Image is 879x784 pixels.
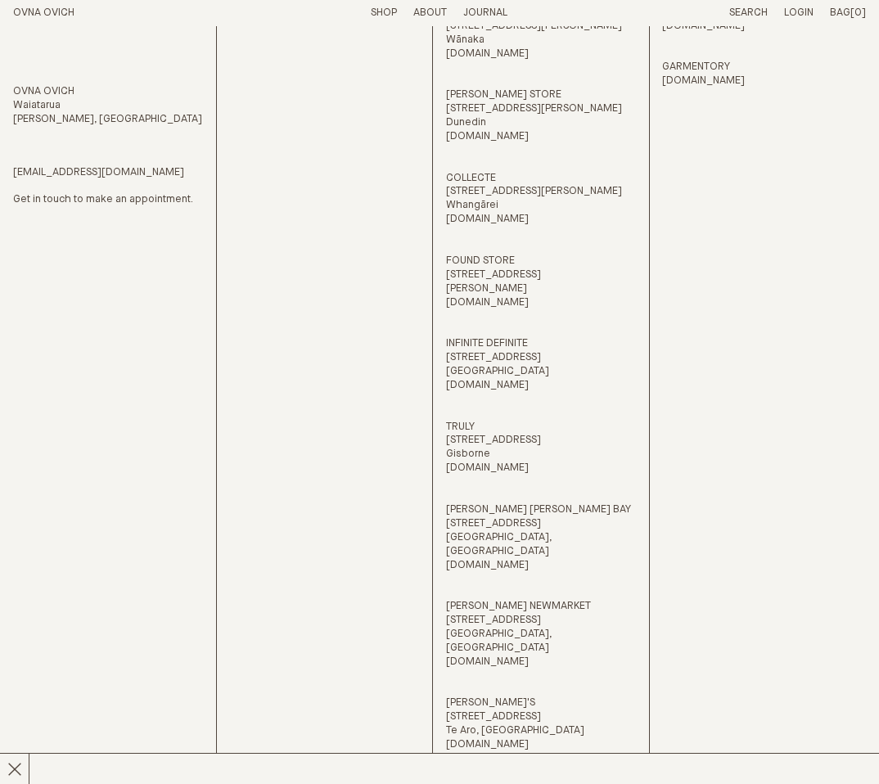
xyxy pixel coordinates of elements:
[446,572,636,669] p: [PERSON_NAME] NEWMARKET [STREET_ADDRESS] [GEOGRAPHIC_DATA], [GEOGRAPHIC_DATA]
[13,7,74,18] a: Home
[446,560,529,570] a: [DOMAIN_NAME]
[13,86,74,110] span: OVNA OVICH Waiatarua
[13,85,203,127] p: [PERSON_NAME], [GEOGRAPHIC_DATA]
[729,7,768,18] a: Search
[446,131,529,142] a: [DOMAIN_NAME]
[446,297,529,308] a: [DOMAIN_NAME]
[463,7,507,18] a: Journal
[446,61,636,392] p: [PERSON_NAME] STORE [STREET_ADDRESS][PERSON_NAME] Dunedin COLLECTE [STREET_ADDRESS][PERSON_NAME] ...
[371,7,397,18] a: Shop
[850,7,866,18] span: [0]
[446,669,636,766] p: [PERSON_NAME]'S [STREET_ADDRESS] Te Aro, [GEOGRAPHIC_DATA]
[446,6,636,61] p: 47 FROCKS [STREET_ADDRESS][PERSON_NAME] Wānaka
[784,7,814,18] a: Login
[446,656,529,667] a: [DOMAIN_NAME]
[446,214,529,224] a: [DOMAIN_NAME]
[662,34,866,89] p: GARMENTORY
[13,194,193,205] span: Get in touch to make an appointment.
[413,7,447,20] summary: About
[13,167,184,178] a: [EMAIL_ADDRESS][DOMAIN_NAME]
[446,475,636,572] p: [PERSON_NAME] [PERSON_NAME] BAY [STREET_ADDRESS] [GEOGRAPHIC_DATA], [GEOGRAPHIC_DATA]
[830,7,850,18] span: Bag
[446,380,529,390] a: [DOMAIN_NAME]
[446,462,529,473] a: [DOMAIN_NAME]
[446,48,529,59] a: [DOMAIN_NAME]
[446,739,529,750] a: [DOMAIN_NAME]
[662,20,745,31] a: [DOMAIN_NAME]
[446,393,636,475] p: TRULY [STREET_ADDRESS] Gisborne
[662,75,745,86] a: [DOMAIN_NAME]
